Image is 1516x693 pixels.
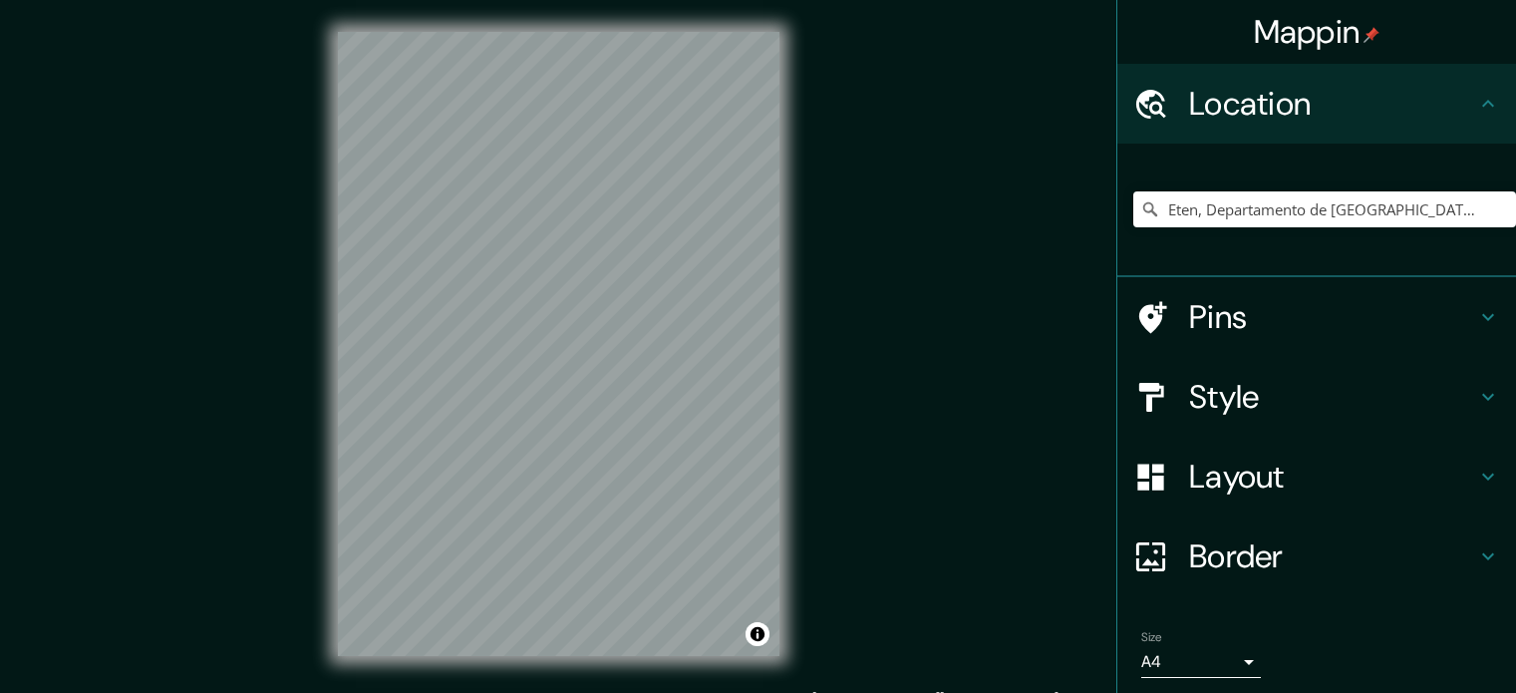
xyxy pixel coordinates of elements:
div: Border [1117,517,1516,596]
h4: Pins [1189,297,1476,337]
div: Style [1117,357,1516,437]
div: A4 [1141,646,1261,678]
input: Pick your city or area [1133,191,1516,227]
h4: Mappin [1254,12,1380,52]
div: Layout [1117,437,1516,517]
h4: Border [1189,536,1476,576]
div: Pins [1117,277,1516,357]
label: Size [1141,629,1162,646]
div: Location [1117,64,1516,144]
canvas: Map [338,32,779,656]
h4: Layout [1189,457,1476,497]
h4: Style [1189,377,1476,417]
button: Toggle attribution [746,622,769,646]
h4: Location [1189,84,1476,124]
img: pin-icon.png [1364,27,1379,43]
